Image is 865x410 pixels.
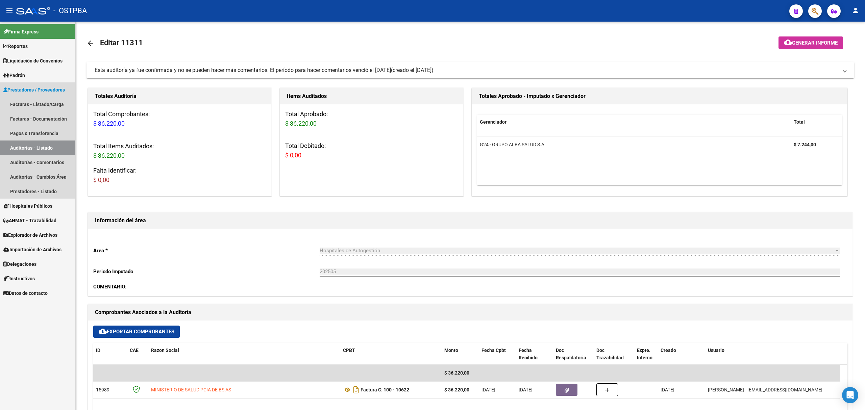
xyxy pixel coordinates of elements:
strong: $ 36.220,00 [444,387,469,392]
span: $ 36.220,00 [444,370,469,376]
button: Generar informe [778,36,843,49]
datatable-header-cell: ID [93,343,127,365]
span: Exportar Comprobantes [99,329,174,335]
span: $ 36.220,00 [93,152,125,159]
datatable-header-cell: Doc Trazabilidad [594,343,634,365]
div: Esta auditoría ya fue confirmada y no se pueden hacer más comentarios. El período para hacer come... [95,67,391,74]
h1: Información del área [95,215,846,226]
h3: Total Items Auditados: [93,142,266,160]
p: Area * [93,247,320,254]
span: Razon Social [151,348,179,353]
span: Prestadores / Proveedores [3,86,65,94]
span: 15989 [96,387,109,392]
p: Periodo Imputado [93,268,320,275]
span: CPBT [343,348,355,353]
span: Instructivos [3,275,35,282]
span: Fecha Cpbt [481,348,506,353]
button: Exportar Comprobantes [93,326,180,338]
mat-icon: cloud_download [784,38,792,46]
span: Monto [444,348,458,353]
span: Generar informe [792,40,838,46]
span: Liquidación de Convenios [3,57,63,65]
datatable-header-cell: Fecha Recibido [516,343,553,365]
span: Delegaciones [3,260,36,268]
h3: Total Debitado: [285,141,458,160]
i: Descargar documento [352,384,361,395]
h1: Comprobantes Asociados a la Auditoría [95,307,846,318]
datatable-header-cell: Expte. Interno [634,343,658,365]
span: [DATE] [519,387,533,392]
span: - OSTPBA [53,3,87,18]
span: [DATE] [481,387,495,392]
h1: Totales Aprobado - Imputado x Gerenciador [479,91,840,102]
span: [PERSON_NAME] - [EMAIL_ADDRESS][DOMAIN_NAME] [708,387,822,392]
span: $ 0,00 [285,152,301,159]
datatable-header-cell: Doc Respaldatoria [553,343,594,365]
datatable-header-cell: Monto [442,343,479,365]
span: ANMAT - Trazabilidad [3,217,56,224]
span: Hospitales Públicos [3,202,52,210]
span: $ 0,00 [93,176,109,183]
datatable-header-cell: CPBT [340,343,442,365]
span: Usuario [708,348,724,353]
span: Hospitales de Autogestión [320,248,380,254]
span: Gerenciador [480,119,506,125]
span: Doc Trazabilidad [596,348,624,361]
span: Padrón [3,72,25,79]
span: $ 36.220,00 [93,120,125,127]
span: Firma Express [3,28,39,35]
span: Creado [661,348,676,353]
datatable-header-cell: Gerenciador [477,115,791,129]
span: $ 36.220,00 [285,120,317,127]
h3: Total Comprobantes: [93,109,266,128]
datatable-header-cell: Fecha Cpbt [479,343,516,365]
span: Reportes [3,43,28,50]
datatable-header-cell: Total [791,115,835,129]
mat-icon: arrow_back [86,39,95,47]
span: : [93,284,126,290]
span: Total [794,119,805,125]
span: Editar 11311 [100,39,143,47]
span: MINISTERIO DE SALUD PCIA DE BS AS [151,387,231,392]
datatable-header-cell: CAE [127,343,148,365]
span: Explorador de Archivos [3,231,57,239]
span: Importación de Archivos [3,246,61,253]
datatable-header-cell: Razon Social [148,343,340,365]
h3: Total Aprobado: [285,109,458,128]
strong: Factura C: 100 - 10622 [361,387,409,392]
span: Expte. Interno [637,348,652,361]
mat-expansion-panel-header: Esta auditoría ya fue confirmada y no se pueden hacer más comentarios. El período para hacer come... [86,62,854,78]
span: Doc Respaldatoria [556,348,586,361]
h1: Items Auditados [287,91,456,102]
span: ID [96,348,100,353]
mat-icon: menu [5,6,14,15]
span: Fecha Recibido [519,348,538,361]
span: CAE [130,348,139,353]
span: G24 - GRUPO ALBA SALUD S.A. [480,142,546,147]
div: Open Intercom Messenger [842,387,858,403]
datatable-header-cell: Creado [658,343,705,365]
strong: $ 7.244,00 [794,142,816,147]
span: (creado el [DATE]) [391,67,434,74]
datatable-header-cell: Usuario [705,343,840,365]
h1: Totales Auditoría [95,91,265,102]
mat-icon: cloud_download [99,327,107,335]
mat-icon: person [851,6,860,15]
span: [DATE] [661,387,674,392]
strong: COMENTARIO [93,284,125,290]
h3: Falta Identificar: [93,166,266,185]
span: Datos de contacto [3,289,48,297]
